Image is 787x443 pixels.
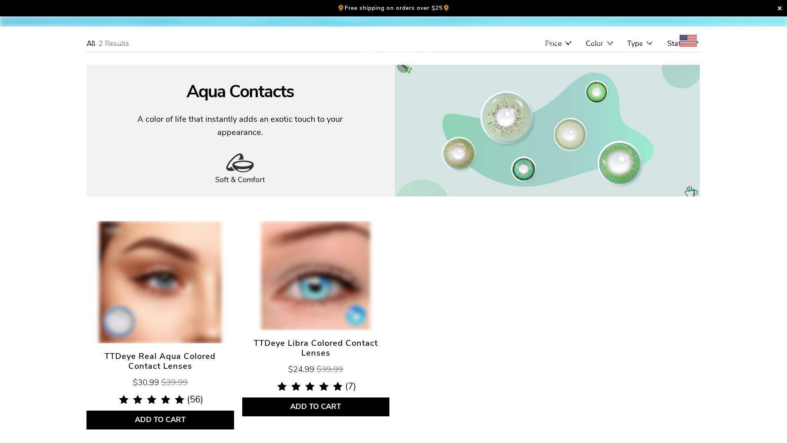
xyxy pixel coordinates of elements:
span: $30.99 [133,377,159,388]
div: Soft & Comfort [123,175,357,184]
a: Beauty [155,34,188,50]
span: $24.99 [288,364,314,375]
span: Add to Cart [135,416,186,425]
a: Account [588,34,621,50]
a: TTDeye Real Aqua Colored Contact Lenses $30.99 $39.99 5.0 rating (56 votes) [86,352,234,411]
a: Search [544,34,570,50]
button: Add to Cart [86,411,234,429]
span: $39.99 [161,377,188,388]
img: USD.png [680,35,697,46]
a: New [206,34,222,50]
a: 0 [723,34,747,50]
span: Add to Cart [290,402,341,411]
a: Collections [86,34,137,50]
span: 0 [733,33,741,48]
div: 5.0 rating (7 votes) [242,381,389,397]
p: 🌻Free shipping on orders over $25🌻 [337,4,450,12]
span: $39.99 [316,364,343,375]
span: TTDeye Real Aqua Colored Contact Lenses [86,352,234,371]
a: TTDeye Libra Colored Contact Lenses $24.99 $39.99 5.0 rating (7 votes) [242,338,389,397]
span: TTDeye Libra Colored Contact Lenses [242,338,389,358]
p: A color of life that instantly adds an exotic touch to your appearance. [123,113,357,139]
span: (7) [345,382,356,391]
span: (56) [187,395,203,404]
div: 5.0 rating (56 votes) [86,394,234,411]
a: Help [639,34,662,50]
h1: Aqua Contacts [187,77,293,105]
button: Add to Cart [242,397,389,416]
a: Series [40,34,68,50]
img: contacts_icon_3084228f-f237-4606-86b1-c36232cdfb6f.png [226,153,254,173]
